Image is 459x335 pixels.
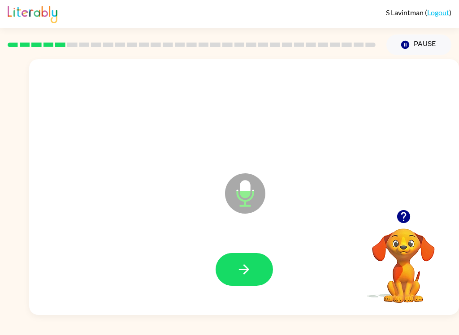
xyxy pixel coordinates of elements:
[359,215,448,304] video: Your browser must support playing .mp4 files to use Literably. Please try using another browser.
[386,8,451,17] div: ( )
[427,8,449,17] a: Logout
[8,4,57,23] img: Literably
[386,34,451,55] button: Pause
[386,8,425,17] span: S Lavintman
